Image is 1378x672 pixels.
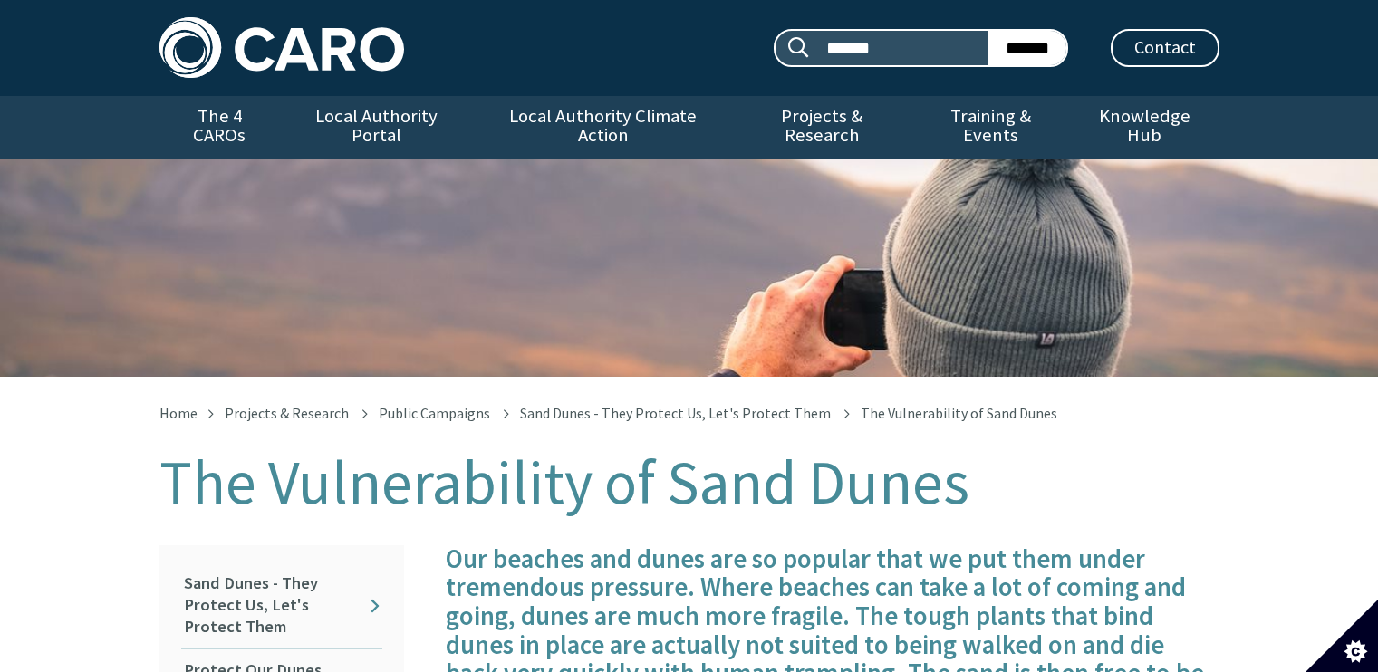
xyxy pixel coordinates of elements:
a: The 4 CAROs [159,96,280,159]
a: Knowledge Hub [1070,96,1219,159]
a: Local Authority Portal [280,96,474,159]
a: Training & Events [911,96,1070,159]
a: Contact [1111,29,1219,67]
button: Set cookie preferences [1306,600,1378,672]
a: Sand Dunes - They Protect Us, Let's Protect Them [520,404,831,422]
a: Sand Dunes - They Protect Us, Let's Protect Them [181,562,382,648]
a: Projects & Research [225,404,349,422]
h1: The Vulnerability of Sand Dunes [159,449,1219,516]
span: The Vulnerability of Sand Dunes [861,404,1057,422]
a: Projects & Research [732,96,911,159]
a: Local Authority Climate Action [474,96,732,159]
a: Public Campaigns [379,404,490,422]
a: Home [159,404,198,422]
img: Caro logo [159,17,404,78]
